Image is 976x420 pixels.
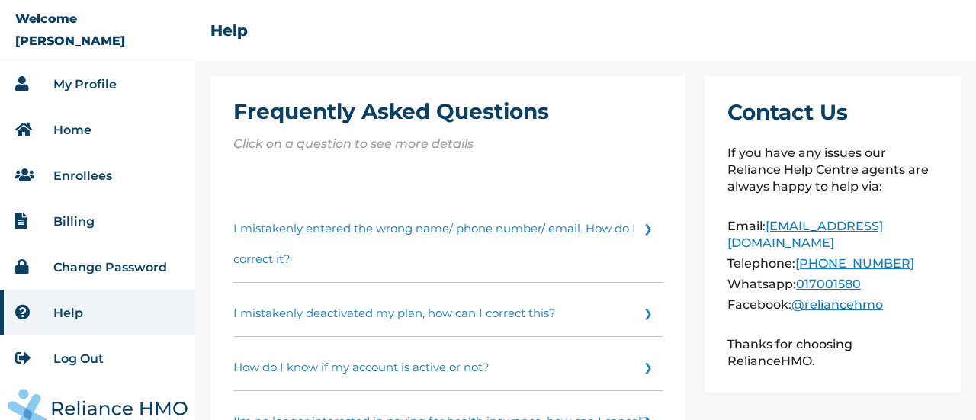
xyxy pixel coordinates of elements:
a: Help [53,306,83,320]
p: Thanks for choosing RelianceHMO. [727,336,938,370]
p: Welcome [15,11,77,26]
p: Click on a question to see more details [233,136,663,152]
h1: Frequently Asked Questions [233,99,663,123]
a: Enrollees [53,168,112,183]
a: Log Out [53,351,104,366]
a: I mistakenly entered the wrong name/ phone number/ email. How do I correct it? [233,198,663,283]
p: [PERSON_NAME] [15,34,125,48]
a: I mistakenly deactivated my plan, how can I correct this? [233,283,663,337]
p: Facebook: [727,297,938,313]
h2: Help [210,21,248,40]
p: Telephone: [727,255,938,272]
p: Whatsapp: [727,276,938,293]
a: Home [53,123,91,137]
h1: Contact Us [727,99,938,125]
a: [PHONE_NUMBER] [795,256,914,271]
a: [EMAIL_ADDRESS][DOMAIN_NAME] [727,219,883,250]
p: Email: [727,218,938,252]
a: @reliancehmo [791,297,883,312]
a: How do I know if my account is active or not? [233,337,663,391]
a: My Profile [53,77,117,91]
a: Change Password [53,260,167,274]
p: If you have any issues our Reliance Help Centre agents are always happy to help via: [727,145,938,195]
a: Billing [53,214,95,229]
a: 017001580 [796,277,861,291]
